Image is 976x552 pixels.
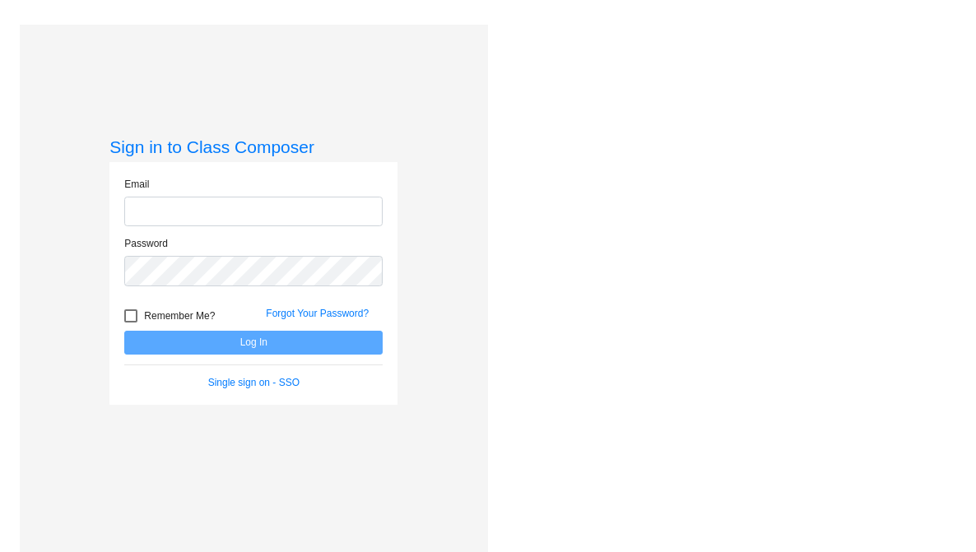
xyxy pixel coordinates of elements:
span: Remember Me? [144,306,215,326]
h3: Sign in to Class Composer [109,137,397,157]
a: Single sign on - SSO [208,377,300,388]
a: Forgot Your Password? [266,308,369,319]
label: Password [124,236,168,251]
button: Log In [124,331,383,355]
label: Email [124,177,149,192]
